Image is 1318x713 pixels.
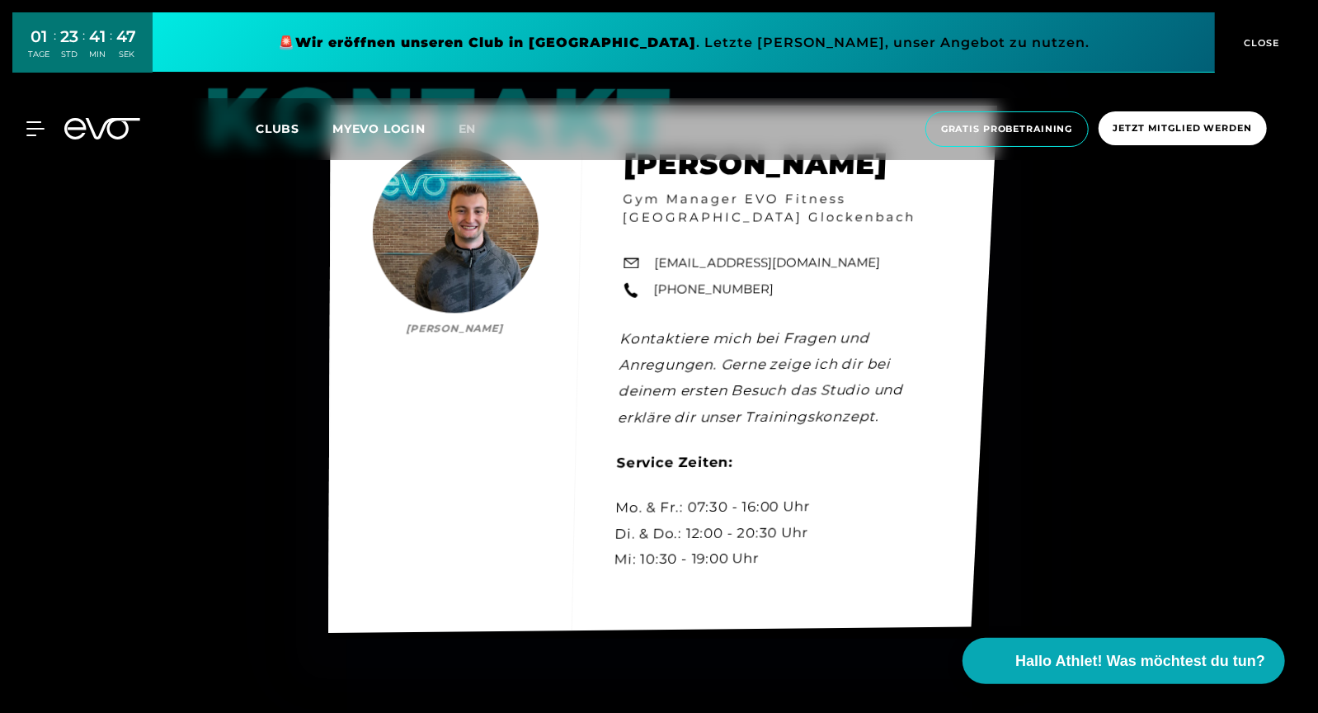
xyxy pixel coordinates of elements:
[29,25,50,49] div: 01
[1215,12,1306,73] button: CLOSE
[117,25,137,49] div: 47
[111,26,113,70] div: :
[1015,650,1265,673] span: Hallo Athlet! Was möchtest du tun?
[256,120,332,136] a: Clubs
[256,121,299,136] span: Clubs
[61,25,79,49] div: 23
[653,281,774,300] a: [PHONE_NUMBER]
[332,121,426,136] a: MYEVO LOGIN
[654,253,881,272] a: [EMAIL_ADDRESS][DOMAIN_NAME]
[941,122,1073,136] span: Gratis Probetraining
[117,49,137,60] div: SEK
[459,120,497,139] a: en
[54,26,57,70] div: :
[1240,35,1281,50] span: CLOSE
[920,111,1094,147] a: Gratis Probetraining
[1113,121,1252,135] span: Jetzt Mitglied werden
[83,26,86,70] div: :
[1094,111,1272,147] a: Jetzt Mitglied werden
[963,638,1285,684] button: Hallo Athlet! Was möchtest du tun?
[61,49,79,60] div: STD
[90,25,106,49] div: 41
[459,121,477,136] span: en
[29,49,50,60] div: TAGE
[90,49,106,60] div: MIN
